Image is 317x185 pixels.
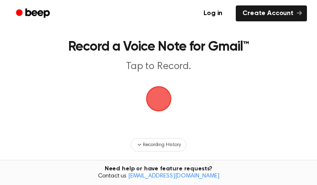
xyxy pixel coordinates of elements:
[128,173,219,179] a: [EMAIL_ADDRESS][DOMAIN_NAME]
[143,141,180,149] span: Recording History
[131,138,186,152] button: Recording History
[236,5,307,21] a: Create Account
[5,173,312,180] span: Contact us
[195,4,231,23] a: Log in
[18,40,299,54] h1: Record a Voice Note for Gmail™
[18,60,299,73] p: Tap to Record.
[146,86,171,111] img: Beep Logo
[10,5,57,22] a: Beep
